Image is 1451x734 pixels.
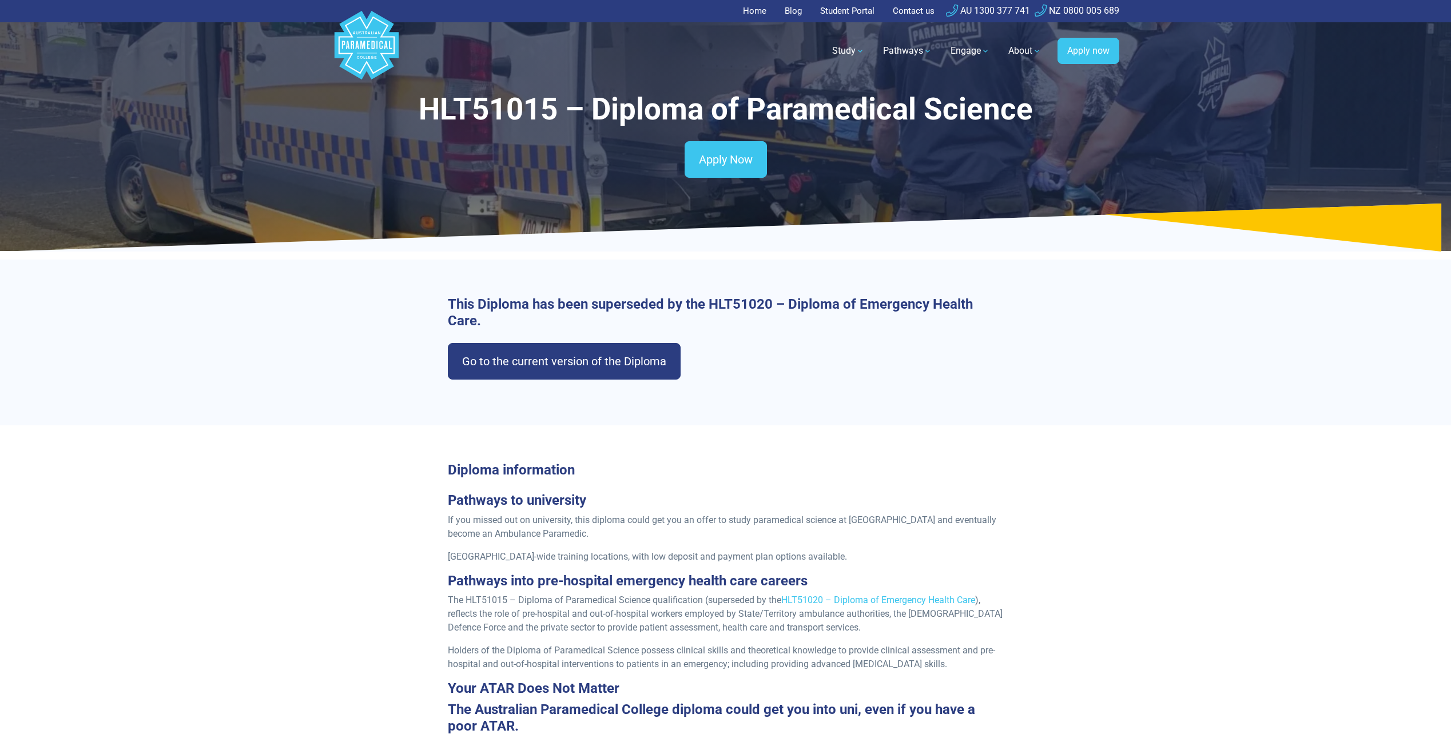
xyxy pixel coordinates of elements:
a: HLT51020 – Diploma of Emergency Health Care [781,595,975,605]
p: The HLT51015 – Diploma of Paramedical Science qualification (superseded by the ), reflects the ro... [448,593,1003,635]
a: AU 1300 377 741 [946,5,1030,16]
a: About [1001,35,1048,67]
h3: This Diploma has been superseded by the HLT51020 – Diploma of Emergency Health Care. [448,296,1003,329]
a: Apply now [1058,38,1119,64]
p: Holders of the Diploma of Paramedical Science possess clinical skills and theoretical knowledge t... [448,644,1003,671]
a: Australian Paramedical College [332,22,401,80]
a: Study [825,35,872,67]
h3: Diploma information [448,462,1003,478]
a: Engage [944,35,997,67]
h1: HLT51015 – Diploma of Paramedical Science [391,91,1060,127]
h3: Pathways into pre-hospital emergency health care careers [448,573,1003,589]
a: Apply Now [685,141,767,178]
a: NZ 0800 005 689 [1035,5,1119,16]
h3: Your ATAR Does Not Matter [448,680,1003,697]
p: If you missed out on university, this diploma could get you an offer to study paramedical science... [448,513,1003,541]
a: Go to the current version of the Diploma [448,343,681,380]
a: Pathways [876,35,939,67]
h3: Pathways to university [448,492,1003,509]
p: [GEOGRAPHIC_DATA]-wide training locations, with low deposit and payment plan options available. [448,550,1003,564]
